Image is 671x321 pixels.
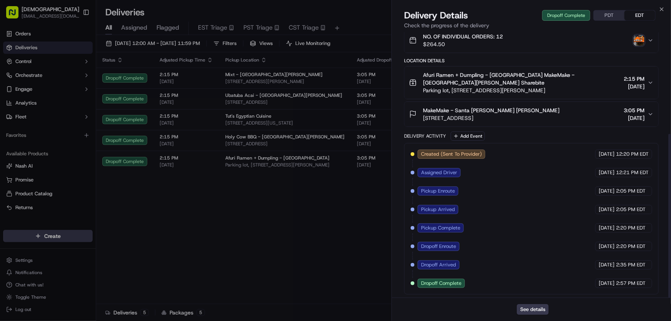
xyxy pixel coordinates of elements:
[8,8,23,23] img: Nash
[421,151,482,158] span: Created (Sent To Provider)
[8,112,14,118] div: 📗
[8,31,140,43] p: Welcome 👋
[62,108,127,122] a: 💻API Documentation
[54,130,93,136] a: Powered byPylon
[616,280,646,287] span: 2:57 PM EDT
[26,73,126,81] div: Start new chat
[421,225,460,231] span: Pickup Complete
[624,10,655,20] button: EDT
[599,206,614,213] span: [DATE]
[599,280,614,287] span: [DATE]
[616,225,646,231] span: 2:20 PM EDT
[421,188,455,195] span: Pickup Enroute
[421,169,457,176] span: Assigned Driver
[404,133,446,139] div: Delivery Activity
[616,261,646,268] span: 2:35 PM EDT
[131,76,140,85] button: Start new chat
[624,106,644,114] span: 3:05 PM
[421,243,456,250] span: Dropoff Enroute
[421,206,455,213] span: Pickup Arrived
[423,33,503,40] span: NO. OF INDIVIDUAL ORDERS: 12
[594,10,624,20] button: PDT
[405,67,658,99] button: Afuri Ramen + Dumpling - [GEOGRAPHIC_DATA] MakeMake - [GEOGRAPHIC_DATA][PERSON_NAME] SharebitePar...
[616,151,649,158] span: 12:20 PM EDT
[421,280,461,287] span: Dropoff Complete
[423,86,621,94] span: Parking lot, [STREET_ADDRESS][PERSON_NAME]
[616,206,646,213] span: 2:05 PM EDT
[624,83,644,90] span: [DATE]
[15,111,59,119] span: Knowledge Base
[599,225,614,231] span: [DATE]
[405,102,658,126] button: MakeMake - Santa [PERSON_NAME] [PERSON_NAME][STREET_ADDRESS]3:05 PM[DATE]
[517,304,549,315] button: See details
[405,28,658,53] button: NO. OF INDIVIDUAL ORDERS: 12$264.50photo_proof_of_delivery image
[423,71,621,86] span: Afuri Ramen + Dumpling - [GEOGRAPHIC_DATA] MakeMake - [GEOGRAPHIC_DATA][PERSON_NAME] Sharebite
[599,169,614,176] span: [DATE]
[404,22,659,29] p: Check the progress of the delivery
[8,73,22,87] img: 1736555255976-a54dd68f-1ca7-489b-9aae-adbdc363a1c4
[616,243,646,250] span: 2:20 PM EDT
[599,261,614,268] span: [DATE]
[423,106,559,114] span: MakeMake - Santa [PERSON_NAME] [PERSON_NAME]
[65,112,71,118] div: 💻
[624,114,644,122] span: [DATE]
[73,111,123,119] span: API Documentation
[77,130,93,136] span: Pylon
[5,108,62,122] a: 📗Knowledge Base
[634,35,644,46] img: photo_proof_of_delivery image
[616,169,649,176] span: 12:21 PM EDT
[421,261,456,268] span: Dropoff Arrived
[26,81,97,87] div: We're available if you need us!
[599,188,614,195] span: [DATE]
[404,9,468,22] span: Delivery Details
[624,75,644,83] span: 2:15 PM
[423,40,503,48] span: $264.50
[599,243,614,250] span: [DATE]
[451,131,485,141] button: Add Event
[404,58,659,64] div: Location Details
[423,114,559,122] span: [STREET_ADDRESS]
[20,50,138,58] input: Got a question? Start typing here...
[616,188,646,195] span: 2:05 PM EDT
[599,151,614,158] span: [DATE]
